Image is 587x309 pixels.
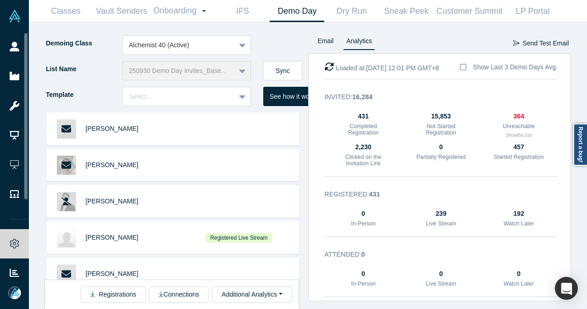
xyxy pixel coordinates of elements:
[415,220,467,227] h3: Live Stream
[493,220,544,227] h3: Watch Later
[433,0,505,22] a: Customer Summit
[415,154,467,160] h3: Partially Registered
[415,123,467,136] h3: Not Started Registration
[338,209,389,219] div: 0
[45,35,122,51] label: Demoing Class
[513,35,570,51] button: Send Test Email
[415,281,467,287] h3: Live Stream
[505,0,560,22] a: LP Portal
[338,281,389,287] h3: In-Person
[338,112,389,121] div: 431
[315,35,337,50] a: Email
[493,269,544,279] div: 0
[493,209,544,219] div: 192
[86,125,138,132] a: [PERSON_NAME]
[338,142,389,152] div: 2,230
[212,287,292,303] button: Additional Analytics
[415,112,467,121] div: 15,853
[8,287,21,299] img: Mia Scott's Account
[325,62,439,73] div: Loaded at: [DATE] 12:01 PM GMT+8
[263,87,325,106] button: See how it works
[325,190,545,199] h3: Registered :
[86,197,138,205] a: [PERSON_NAME]
[325,92,545,102] h3: Invited :
[338,154,389,167] h3: Clicked on the Invitation Link
[415,142,467,152] div: 0
[415,269,467,279] div: 0
[215,0,270,22] a: IFS
[361,251,365,258] strong: 0
[45,61,122,77] label: List Name
[205,233,272,243] span: Registered Live Stream
[45,87,122,103] label: Template
[39,0,93,22] a: Classes
[86,270,138,277] a: [PERSON_NAME]
[8,10,21,22] img: Alchemist Vault Logo
[473,62,558,72] div: Show Last 3 Demo Days Avg.
[352,93,372,101] strong: 16,284
[324,0,379,22] a: Dry Run
[263,61,302,80] button: Sync
[379,0,433,22] a: Sneak Peek
[149,287,209,303] button: Connections
[493,154,544,160] h3: Started Registration
[270,0,324,22] a: Demo Day
[493,142,544,152] div: 457
[343,35,375,50] a: Analytics
[369,191,380,198] strong: 431
[338,269,389,279] div: 0
[325,250,545,259] h3: Attended :
[493,281,544,287] h3: Watch Later
[93,0,150,22] a: Vault Senders
[86,161,138,169] a: [PERSON_NAME]
[506,132,532,139] button: Showthe List
[493,123,544,129] h3: Unreachable
[57,228,76,247] img: Krishna Gogineni's Profile Image
[86,234,138,241] a: [PERSON_NAME]
[81,287,146,303] button: Registrations
[573,124,587,166] a: Report a bug!
[338,220,389,227] h3: In-Person
[493,112,544,121] div: 364
[415,209,467,219] div: 239
[338,123,389,136] h3: Completed Registration
[150,0,215,22] a: Onboarding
